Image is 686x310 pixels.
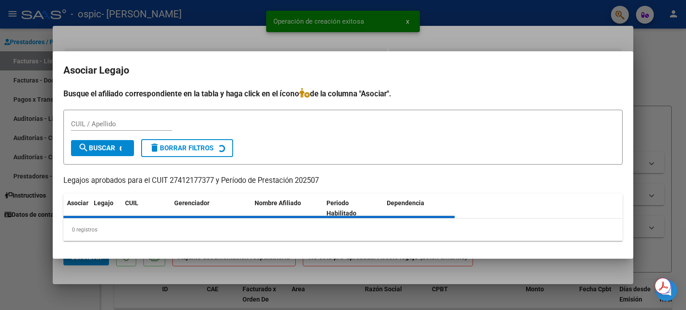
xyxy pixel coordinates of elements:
[63,88,623,99] h4: Busque el afiliado correspondiente en la tabla y haga click en el ícono de la columna "Asociar".
[171,194,251,223] datatable-header-cell: Gerenciador
[63,175,623,186] p: Legajos aprobados para el CUIT 27412177377 y Período de Prestación 202507
[67,199,88,207] span: Asociar
[125,199,138,207] span: CUIL
[326,199,356,217] span: Periodo Habilitado
[251,194,323,223] datatable-header-cell: Nombre Afiliado
[323,194,383,223] datatable-header-cell: Periodo Habilitado
[383,194,455,223] datatable-header-cell: Dependencia
[78,142,89,153] mat-icon: search
[141,139,233,157] button: Borrar Filtros
[94,199,113,207] span: Legajo
[90,194,121,223] datatable-header-cell: Legajo
[63,194,90,223] datatable-header-cell: Asociar
[63,62,623,79] h2: Asociar Legajo
[71,140,134,156] button: Buscar
[149,144,213,152] span: Borrar Filtros
[121,194,171,223] datatable-header-cell: CUIL
[255,199,301,207] span: Nombre Afiliado
[387,199,424,207] span: Dependencia
[174,199,209,207] span: Gerenciador
[63,219,623,241] div: 0 registros
[78,144,115,152] span: Buscar
[149,142,160,153] mat-icon: delete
